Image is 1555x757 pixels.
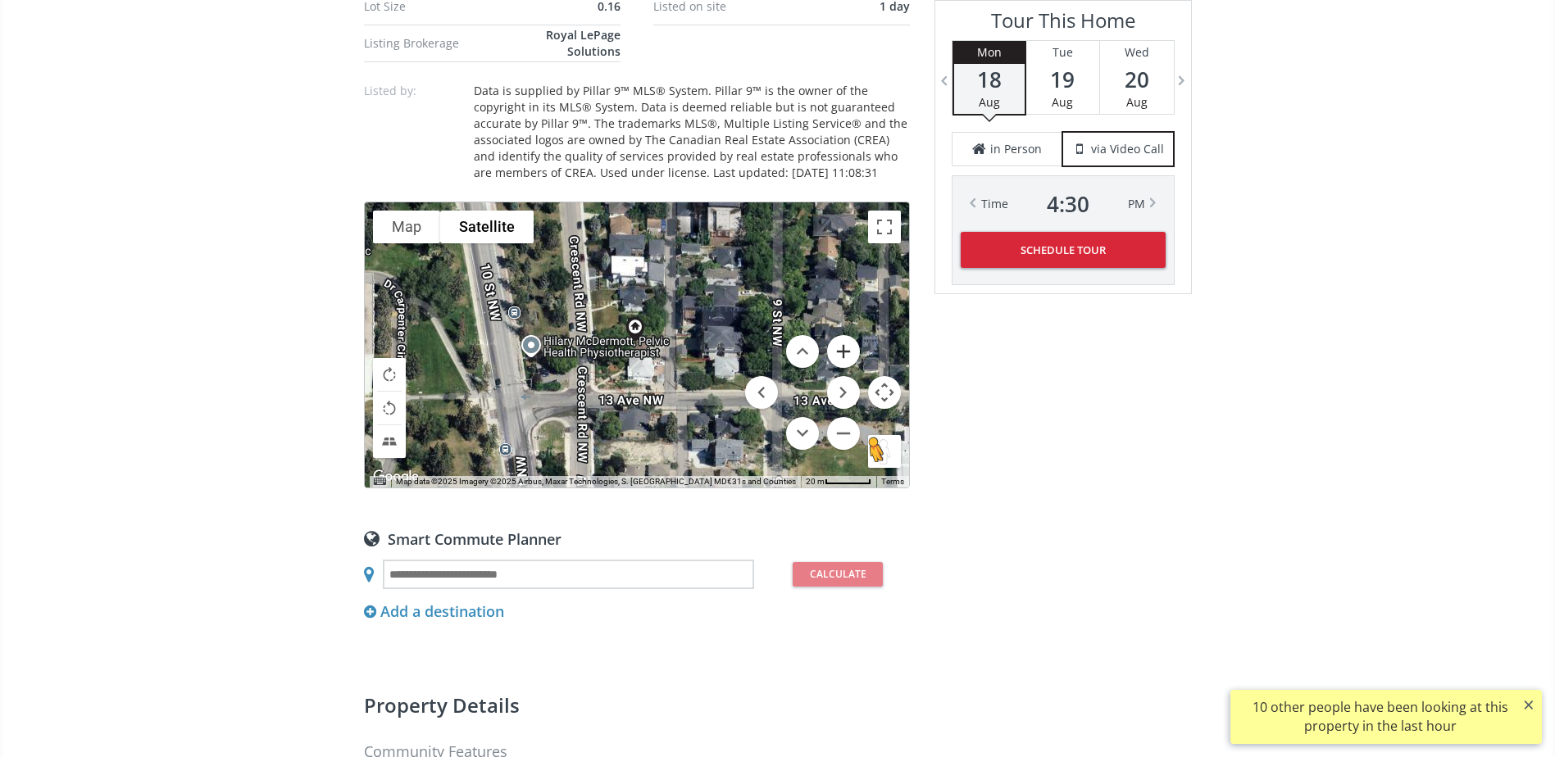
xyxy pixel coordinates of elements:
div: Mon [954,41,1025,64]
span: 20 m [806,477,825,486]
div: 10 other people have been looking at this property in the last hour [1239,698,1521,736]
span: 20 [1100,68,1174,91]
span: Map data ©2025 Imagery ©2025 Airbus, Maxar Technologies, S. [GEOGRAPHIC_DATA] MD€31s and Counties [396,477,796,486]
div: Add a destination [364,601,504,623]
div: Time PM [981,193,1145,215]
button: Rotate map counterclockwise [373,392,406,424]
div: Tue [1026,41,1099,64]
div: Listing Brokerage [364,38,494,49]
button: Map camera controls [868,376,901,409]
span: 4 : 30 [1047,193,1089,215]
button: Show satellite imagery [440,211,534,243]
button: Toggle fullscreen view [868,211,901,243]
span: Royal LePage Solutions [546,27,621,59]
h2: Property details [364,696,910,715]
button: Drag Pegman onto the map to open Street View [868,435,901,468]
button: Zoom out [827,417,860,450]
span: 18 [954,68,1025,91]
button: Move up [786,335,819,368]
a: Terms [881,477,904,486]
span: 19 [1026,68,1099,91]
div: Listed on site [653,1,789,12]
p: Listed by: [364,83,462,99]
a: Open this area in Google Maps (opens a new window) [369,466,423,487]
span: Aug [1126,94,1148,110]
h3: Tour This Home [952,9,1175,40]
button: × [1516,690,1542,719]
span: Aug [1052,94,1073,110]
div: Wed [1100,41,1174,64]
span: in Person [990,141,1042,157]
span: Aug [979,94,1000,110]
button: Move down [786,417,819,450]
img: Google [369,466,423,487]
button: Calculate [793,562,883,587]
div: Lot Size [364,1,500,12]
div: Smart Commute Planner [364,529,910,547]
button: Keyboard shortcuts [374,476,385,487]
button: Move left [745,376,778,409]
button: Tilt map [373,425,406,458]
button: Move right [827,376,860,409]
span: via Video Call [1091,141,1164,157]
button: Schedule Tour [961,232,1166,268]
button: Show street map [373,211,440,243]
button: Map Scale: 20 m per 53 pixels [801,476,876,487]
button: Rotate map clockwise [373,358,406,391]
div: Data is supplied by Pillar 9™ MLS® System. Pillar 9™ is the owner of the copyright in its MLS® Sy... [474,83,910,181]
button: Zoom in [827,335,860,368]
